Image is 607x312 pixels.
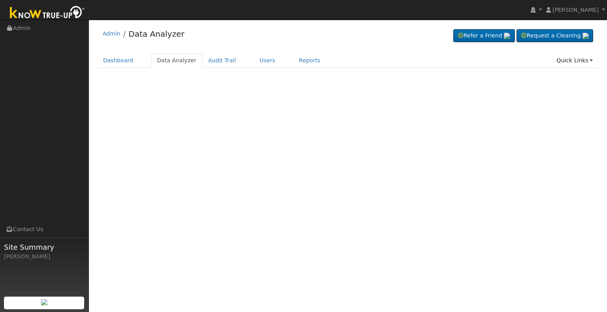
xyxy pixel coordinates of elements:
img: retrieve [582,33,589,39]
span: Site Summary [4,242,85,252]
a: Users [254,53,281,68]
img: Know True-Up [6,4,89,22]
a: Dashboard [97,53,139,68]
img: retrieve [504,33,510,39]
a: Quick Links [550,53,599,68]
a: Admin [103,30,121,37]
div: [PERSON_NAME] [4,252,85,261]
a: Request a Cleaning [517,29,593,43]
a: Data Analyzer [151,53,202,68]
a: Data Analyzer [128,29,184,39]
img: retrieve [41,299,47,305]
a: Audit Trail [202,53,242,68]
a: Reports [293,53,326,68]
a: Refer a Friend [453,29,515,43]
span: [PERSON_NAME] [552,7,599,13]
